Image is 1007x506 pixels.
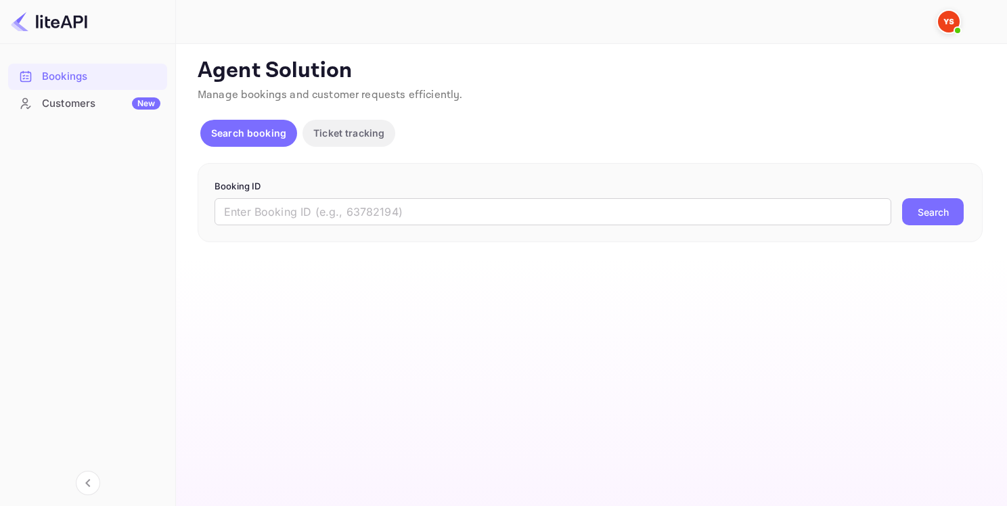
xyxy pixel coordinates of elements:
[8,91,167,117] div: CustomersNew
[11,11,87,32] img: LiteAPI logo
[8,64,167,89] a: Bookings
[8,64,167,90] div: Bookings
[42,96,160,112] div: Customers
[215,180,966,193] p: Booking ID
[938,11,960,32] img: Yandex Support
[8,91,167,116] a: CustomersNew
[42,69,160,85] div: Bookings
[76,471,100,495] button: Collapse navigation
[313,126,384,140] p: Ticket tracking
[211,126,286,140] p: Search booking
[132,97,160,110] div: New
[198,88,463,102] span: Manage bookings and customer requests efficiently.
[902,198,964,225] button: Search
[198,57,983,85] p: Agent Solution
[215,198,891,225] input: Enter Booking ID (e.g., 63782194)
